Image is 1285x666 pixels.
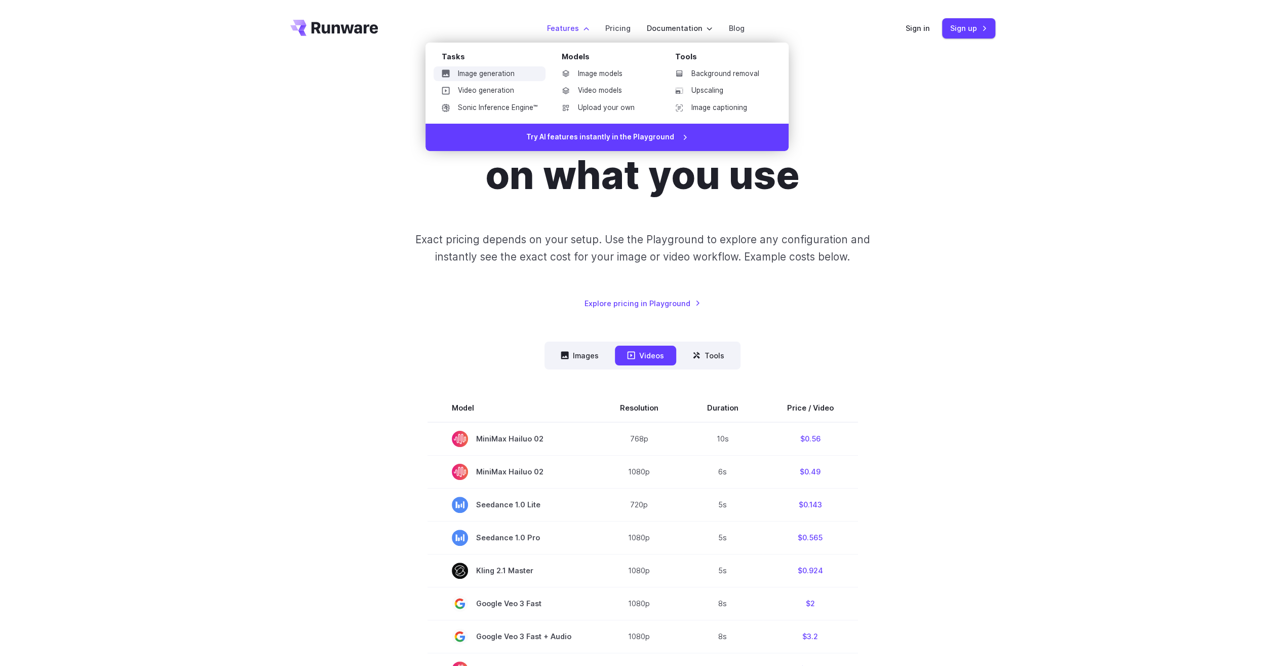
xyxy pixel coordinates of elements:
[615,346,676,365] button: Videos
[763,394,858,422] th: Price / Video
[554,100,659,116] a: Upload your own
[562,51,659,66] div: Models
[675,51,772,66] div: Tools
[452,628,571,645] span: Google Veo 3 Fast + Audio
[683,488,763,521] td: 5s
[683,587,763,620] td: 8s
[605,22,631,34] a: Pricing
[683,521,763,554] td: 5s
[763,521,858,554] td: $0.565
[942,18,995,38] a: Sign up
[763,422,858,456] td: $0.56
[596,620,683,653] td: 1080p
[585,298,700,309] a: Explore pricing in Playground
[596,521,683,554] td: 1080p
[683,554,763,587] td: 5s
[425,124,789,151] a: Try AI features instantly in the Playground
[547,22,589,34] label: Features
[434,83,546,98] a: Video generation
[596,455,683,488] td: 1080p
[763,455,858,488] td: $0.49
[763,488,858,521] td: $0.143
[683,455,763,488] td: 6s
[549,346,611,365] button: Images
[763,587,858,620] td: $2
[906,22,930,34] a: Sign in
[442,51,546,66] div: Tasks
[667,100,772,116] a: Image captioning
[452,563,571,579] span: Kling 2.1 Master
[596,587,683,620] td: 1080p
[683,422,763,456] td: 10s
[667,83,772,98] a: Upscaling
[647,22,713,34] label: Documentation
[680,346,736,365] button: Tools
[290,20,378,36] a: Go to /
[596,554,683,587] td: 1080p
[683,394,763,422] th: Duration
[396,231,889,265] p: Exact pricing depends on your setup. Use the Playground to explore any configuration and instantl...
[596,422,683,456] td: 768p
[667,66,772,82] a: Background removal
[763,620,858,653] td: $3.2
[763,554,858,587] td: $0.924
[452,431,571,447] span: MiniMax Hailuo 02
[554,83,659,98] a: Video models
[452,530,571,546] span: Seedance 1.0 Pro
[434,100,546,116] a: Sonic Inference Engine™
[452,596,571,612] span: Google Veo 3 Fast
[452,464,571,480] span: MiniMax Hailuo 02
[452,497,571,513] span: Seedance 1.0 Lite
[596,488,683,521] td: 720p
[683,620,763,653] td: 8s
[434,66,546,82] a: Image generation
[361,105,925,199] h1: Pricing based on what you use
[729,22,745,34] a: Blog
[596,394,683,422] th: Resolution
[554,66,659,82] a: Image models
[427,394,596,422] th: Model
